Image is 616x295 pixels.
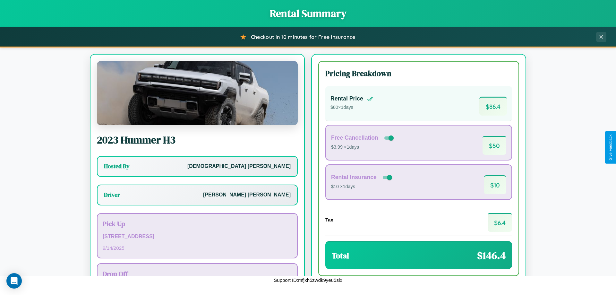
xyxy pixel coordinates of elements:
span: $ 10 [484,175,506,194]
p: $ 80 × 1 days [330,103,373,112]
h2: 2023 Hummer H3 [97,133,298,147]
h3: Pricing Breakdown [325,68,512,79]
p: [DEMOGRAPHIC_DATA] [PERSON_NAME] [187,162,291,171]
p: Support ID: mfjxh5zwdk9yeu5six [274,276,342,284]
span: $ 146.4 [477,248,506,263]
h4: Rental Price [330,95,363,102]
p: 9 / 14 / 2025 [103,244,292,252]
span: $ 86.4 [479,97,507,116]
img: Hummer H3 [97,61,298,125]
span: Checkout in 10 minutes for Free Insurance [251,34,355,40]
div: Open Intercom Messenger [6,273,22,289]
h3: Hosted By [104,162,129,170]
span: $ 6.4 [488,213,512,232]
h3: Drop Off [103,269,292,278]
h3: Pick Up [103,219,292,228]
h4: Tax [325,217,333,222]
div: Give Feedback [608,134,613,161]
h3: Total [332,250,349,261]
p: $10 × 1 days [331,183,393,191]
h3: Driver [104,191,120,199]
span: $ 50 [483,136,506,155]
h4: Free Cancellation [331,134,378,141]
p: [STREET_ADDRESS] [103,232,292,241]
h1: Rental Summary [6,6,610,21]
h4: Rental Insurance [331,174,377,181]
p: $3.99 × 1 days [331,143,395,152]
p: [PERSON_NAME] [PERSON_NAME] [203,190,291,200]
